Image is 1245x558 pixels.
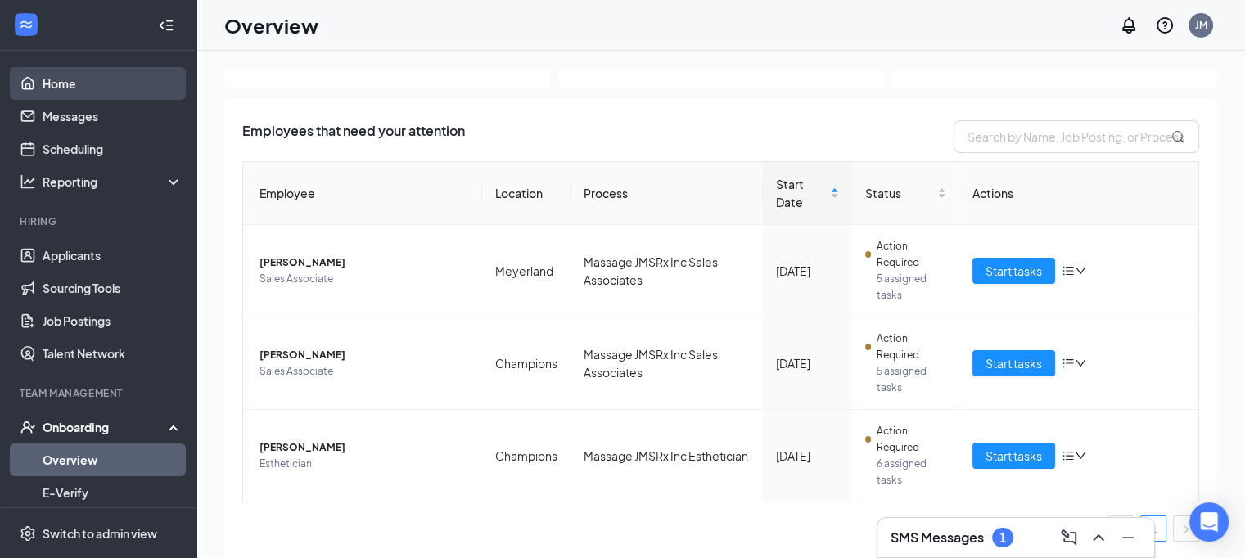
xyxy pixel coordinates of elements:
a: Talent Network [43,337,183,370]
span: bars [1062,264,1075,277]
span: Status [865,184,934,202]
span: bars [1062,357,1075,370]
h1: Overview [224,11,318,39]
span: Action Required [876,238,946,271]
svg: ComposeMessage [1059,528,1079,547]
span: [PERSON_NAME] [259,439,469,456]
div: Hiring [20,214,179,228]
svg: Analysis [20,173,36,190]
td: Massage JMSRx Inc Sales Associates [571,317,764,410]
span: [PERSON_NAME] [259,254,469,271]
td: Massage JMSRx Inc Sales Associates [571,225,764,317]
a: Scheduling [43,133,183,165]
span: right [1181,524,1191,534]
td: Massage JMSRx Inc Esthetician [571,410,764,502]
div: Team Management [20,386,179,400]
span: Start tasks [986,447,1042,465]
a: Home [43,67,183,100]
span: Start tasks [986,262,1042,280]
th: Status [852,162,959,225]
span: Action Required [876,331,946,363]
a: Messages [43,100,183,133]
button: right [1173,515,1199,542]
span: Esthetician [259,456,469,472]
li: Next Page [1173,515,1199,542]
button: Start tasks [972,258,1055,284]
td: Champions [482,317,571,410]
div: Switch to admin view [43,525,157,542]
a: 1 [1141,516,1166,541]
svg: WorkstreamLogo [18,16,34,33]
li: Previous Page [1107,515,1134,542]
span: Employees that need your attention [242,120,465,153]
span: 5 assigned tasks [877,271,946,304]
div: Onboarding [43,419,169,435]
div: [DATE] [776,447,839,465]
button: Start tasks [972,443,1055,469]
svg: ChevronUp [1089,528,1108,547]
th: Location [482,162,571,225]
span: [PERSON_NAME] [259,347,469,363]
h3: SMS Messages [891,529,984,547]
td: Meyerland [482,225,571,317]
button: ComposeMessage [1056,524,1082,551]
button: Minimize [1115,524,1141,551]
span: bars [1062,449,1075,462]
span: down [1075,358,1086,369]
span: Start Date [776,175,827,211]
input: Search by Name, Job Posting, or Process [954,120,1199,153]
span: Sales Associate [259,271,469,287]
button: Start tasks [972,350,1055,376]
li: 1 [1140,515,1166,542]
span: 5 assigned tasks [877,363,946,396]
td: Champions [482,410,571,502]
span: down [1075,450,1086,461]
a: Sourcing Tools [43,272,183,304]
div: Open Intercom Messenger [1189,502,1229,542]
span: Start tasks [986,354,1042,372]
th: Process [571,162,764,225]
div: Reporting [43,173,183,190]
a: Job Postings [43,304,183,337]
th: Employee [243,162,482,225]
button: left [1107,515,1134,542]
span: 6 assigned tasks [877,456,946,488]
svg: UserCheck [20,419,36,435]
div: [DATE] [776,262,839,280]
svg: Collapse [158,17,174,34]
button: ChevronUp [1085,524,1112,551]
svg: Notifications [1119,16,1139,35]
span: Action Required [876,423,946,456]
svg: QuestionInfo [1155,16,1175,35]
div: JM [1195,18,1207,32]
svg: Settings [20,525,36,542]
div: [DATE] [776,354,839,372]
th: Actions [959,162,1198,225]
svg: Minimize [1118,528,1138,547]
span: Sales Associate [259,363,469,380]
a: Overview [43,443,183,476]
a: E-Verify [43,476,183,509]
a: Applicants [43,239,183,272]
div: 1 [999,531,1006,545]
span: down [1075,265,1086,277]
